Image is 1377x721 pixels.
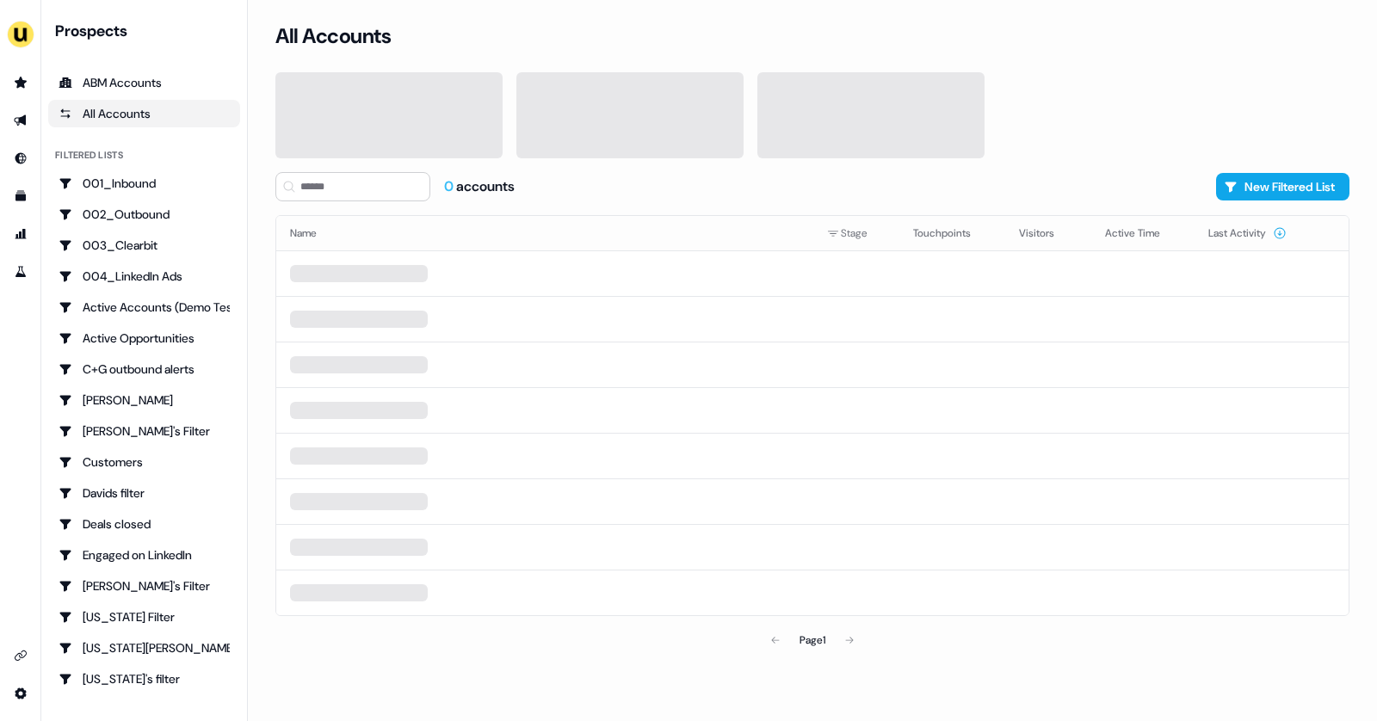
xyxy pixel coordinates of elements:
a: Go to Engaged on LinkedIn [48,541,240,569]
div: C+G outbound alerts [59,360,230,378]
div: Filtered lists [55,148,123,163]
div: [US_STATE][PERSON_NAME] [59,639,230,656]
div: 003_Clearbit [59,237,230,254]
span: 0 [444,177,456,195]
div: Active Opportunities [59,330,230,347]
a: Go to prospects [7,69,34,96]
button: Last Activity [1208,218,1287,249]
a: Go to 002_Outbound [48,200,240,228]
div: Customers [59,453,230,471]
div: 001_Inbound [59,175,230,192]
div: ABM Accounts [59,74,230,91]
div: [US_STATE] Filter [59,608,230,625]
a: Go to Davids filter [48,479,240,507]
div: [PERSON_NAME]'s Filter [59,577,230,595]
div: Davids filter [59,484,230,502]
a: Go to Georgia Filter [48,603,240,631]
a: Go to experiments [7,258,34,286]
a: Go to Inbound [7,145,34,172]
div: Prospects [55,21,240,41]
div: 002_Outbound [59,206,230,223]
a: Go to Charlotte Stone [48,386,240,414]
div: accounts [444,177,515,196]
a: Go to templates [7,182,34,210]
div: Active Accounts (Demo Test) [59,299,230,316]
a: Go to C+G outbound alerts [48,355,240,383]
a: Go to outbound experience [7,107,34,134]
a: Go to Active Opportunities [48,324,240,352]
a: Go to 003_Clearbit [48,231,240,259]
a: Go to Georgia's filter [48,665,240,693]
button: Visitors [1019,218,1075,249]
div: Stage [827,225,886,242]
button: Touchpoints [913,218,991,249]
a: Go to Charlotte's Filter [48,417,240,445]
a: Go to integrations [7,680,34,707]
div: Engaged on LinkedIn [59,546,230,564]
a: Go to Customers [48,448,240,476]
a: ABM Accounts [48,69,240,96]
div: 004_LinkedIn Ads [59,268,230,285]
div: [PERSON_NAME] [59,391,230,409]
a: Go to 001_Inbound [48,169,240,197]
a: Go to Geneviève's Filter [48,572,240,600]
h3: All Accounts [275,23,391,49]
a: Go to attribution [7,220,34,248]
a: Go to integrations [7,642,34,669]
div: Page 1 [800,632,825,649]
div: All Accounts [59,105,230,122]
div: [PERSON_NAME]'s Filter [59,422,230,440]
div: [US_STATE]'s filter [59,670,230,687]
a: Go to Active Accounts (Demo Test) [48,293,240,321]
a: Go to Georgia Slack [48,634,240,662]
a: Go to Deals closed [48,510,240,538]
a: Go to 004_LinkedIn Ads [48,262,240,290]
button: New Filtered List [1216,173,1349,200]
div: Deals closed [59,515,230,533]
th: Name [276,216,813,250]
button: Active Time [1105,218,1181,249]
a: All accounts [48,100,240,127]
